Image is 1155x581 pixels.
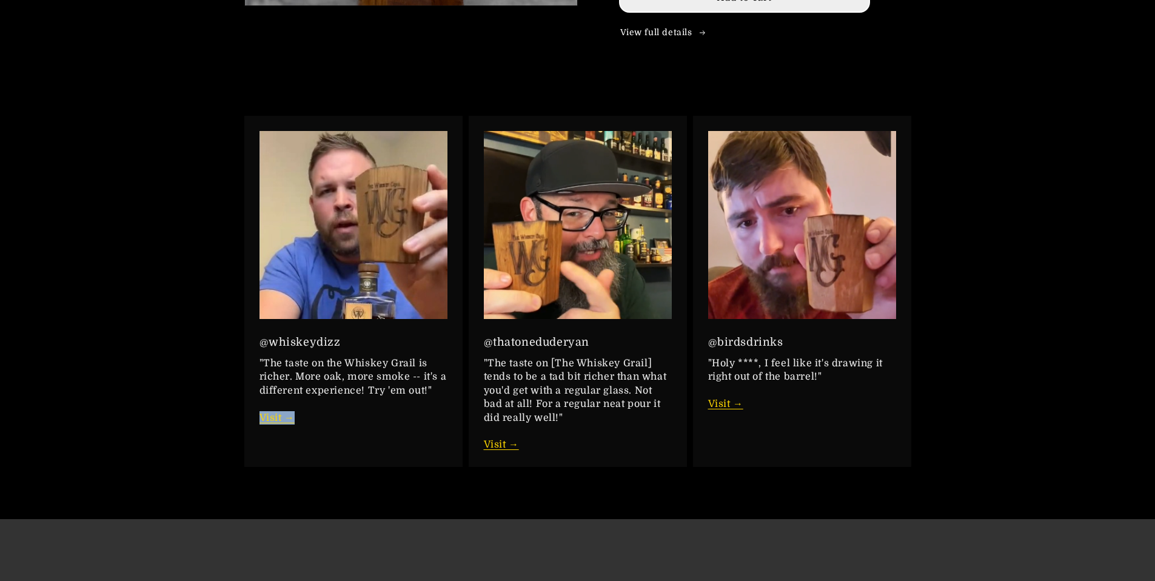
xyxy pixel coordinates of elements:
p: "The taste on the Whiskey Grail is richer. More oak, more smoke -- it's a different experience! T... [259,357,447,425]
p: "Holy ****, I feel like it's drawing it right out of the barrel!" [708,357,896,411]
a: Visit → [259,412,295,423]
a: View full details [620,27,869,39]
p: "The taste on [The Whiskey Grail] tends to be a tad bit richer than what you'd get with a regular... [484,357,672,452]
h3: @thatoneduderyan [484,334,672,351]
a: Visit → [708,398,743,409]
a: Visit → [484,439,519,450]
h3: @whiskeydizz [259,334,447,351]
h3: @birdsdrinks [708,334,896,351]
